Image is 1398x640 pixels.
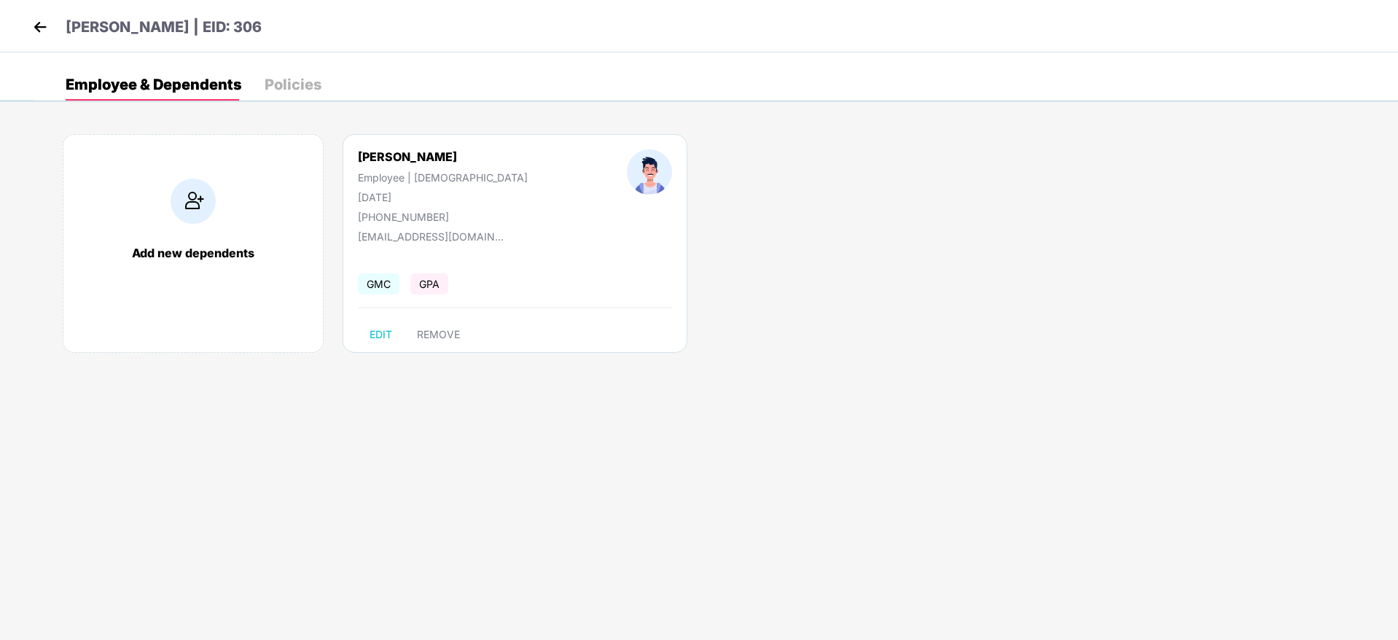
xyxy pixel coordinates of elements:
[66,77,241,92] div: Employee & Dependents
[358,323,404,346] button: EDIT
[417,329,460,340] span: REMOVE
[29,16,51,38] img: back
[171,179,216,224] img: addIcon
[265,77,321,92] div: Policies
[358,211,528,223] div: [PHONE_NUMBER]
[410,273,448,294] span: GPA
[78,246,308,260] div: Add new dependents
[358,191,528,203] div: [DATE]
[358,149,528,164] div: [PERSON_NAME]
[66,16,262,39] p: [PERSON_NAME] | EID: 306
[358,171,528,184] div: Employee | [DEMOGRAPHIC_DATA]
[358,273,399,294] span: GMC
[370,329,392,340] span: EDIT
[358,230,504,243] div: [EMAIL_ADDRESS][DOMAIN_NAME]
[405,323,472,346] button: REMOVE
[627,149,672,195] img: profileImage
